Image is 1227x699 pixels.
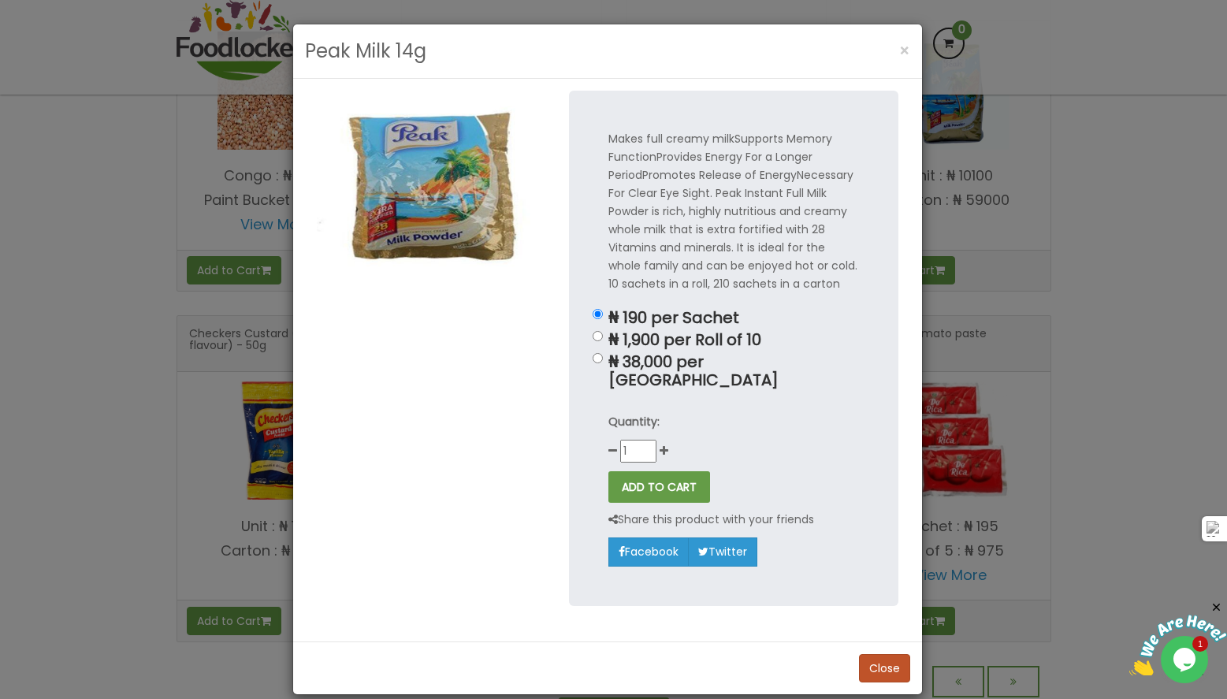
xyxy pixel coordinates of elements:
p: Makes full creamy milkSupports Memory FunctionProvides Energy For a Longer PeriodPromotes Release... [608,130,859,293]
p: ₦ 38,000 per [GEOGRAPHIC_DATA] [608,353,859,389]
iframe: chat widget [1129,600,1227,675]
input: ₦ 190 per Sachet [593,309,603,319]
span: × [899,39,910,62]
p: ₦ 190 per Sachet [608,309,859,327]
button: Close [891,35,918,67]
a: Facebook [608,537,689,566]
strong: Quantity: [608,414,660,429]
p: Share this product with your friends [608,511,814,529]
a: Twitter [688,537,757,566]
img: Peak Milk 14g [317,91,545,286]
button: ADD TO CART [608,471,710,503]
input: ₦ 1,900 per Roll of 10 [593,331,603,341]
button: Close [859,654,910,682]
p: ₦ 1,900 per Roll of 10 [608,331,859,349]
input: ₦ 38,000 per [GEOGRAPHIC_DATA] [593,353,603,363]
h3: Peak Milk 14g [305,36,426,66]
